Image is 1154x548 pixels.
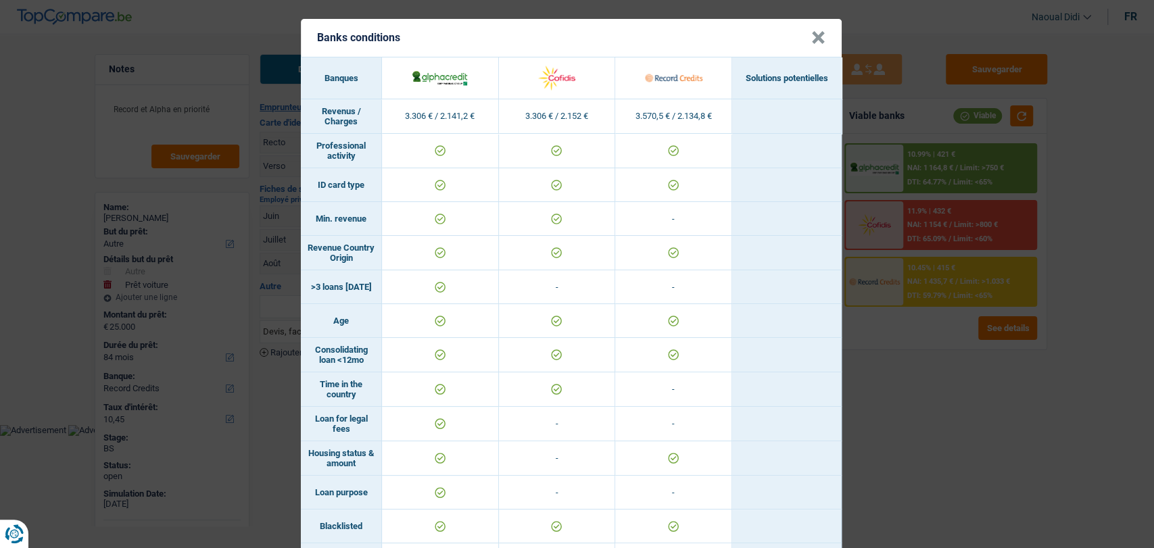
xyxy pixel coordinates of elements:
[499,441,616,476] td: -
[301,304,382,338] td: Age
[301,476,382,509] td: Loan purpose
[499,270,616,304] td: -
[301,338,382,372] td: Consolidating loan <12mo
[301,202,382,236] td: Min. revenue
[301,407,382,441] td: Loan for legal fees
[317,31,400,44] h5: Banks conditions
[615,372,732,407] td: -
[301,236,382,270] td: Revenue Country Origin
[301,99,382,134] td: Revenus / Charges
[732,57,842,99] th: Solutions potentielles
[615,476,732,509] td: -
[615,99,732,134] td: 3.570,5 € / 2.134,8 €
[382,99,499,134] td: 3.306 € / 2.141,2 €
[615,270,732,304] td: -
[301,509,382,543] td: Blacklisted
[411,69,468,86] img: AlphaCredit
[301,57,382,99] th: Banques
[499,99,616,134] td: 3.306 € / 2.152 €
[615,202,732,236] td: -
[301,372,382,407] td: Time in the country
[301,270,382,304] td: >3 loans [DATE]
[645,64,702,93] img: Record Credits
[499,476,616,509] td: -
[499,407,616,441] td: -
[301,134,382,168] td: Professional activity
[301,168,382,202] td: ID card type
[615,407,732,441] td: -
[811,31,825,45] button: Close
[528,64,585,93] img: Cofidis
[301,441,382,476] td: Housing status & amount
